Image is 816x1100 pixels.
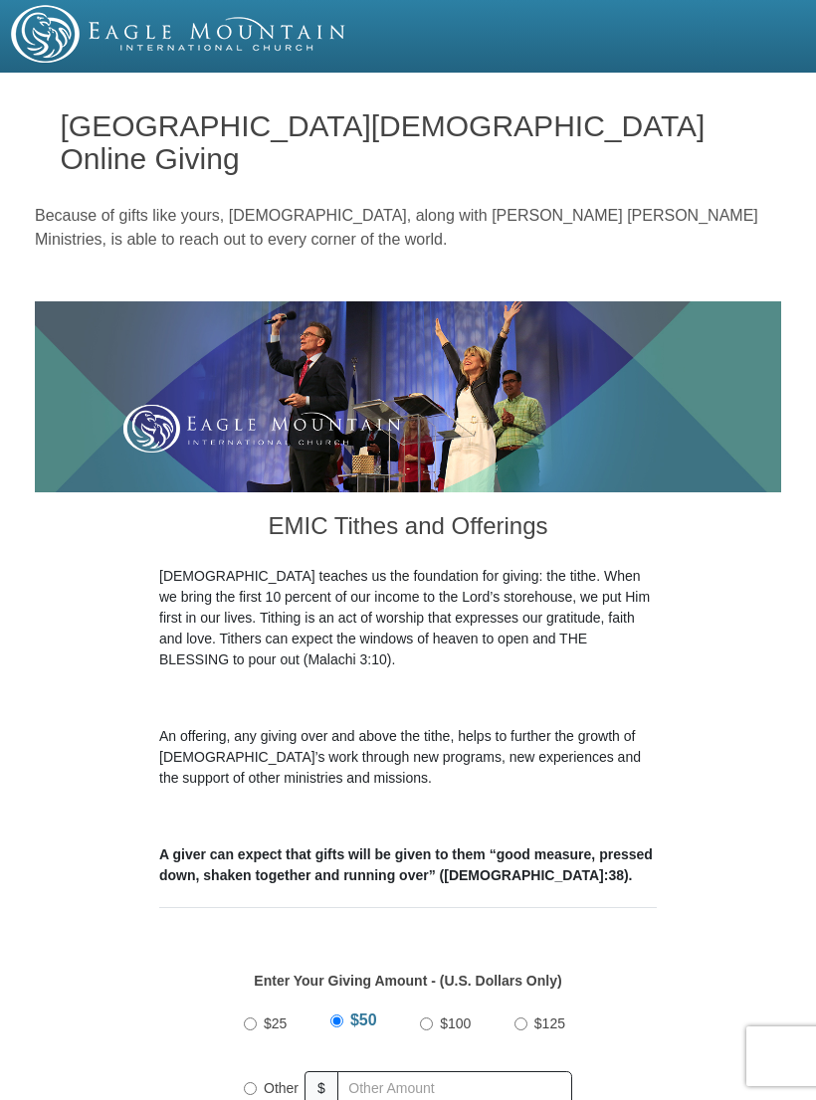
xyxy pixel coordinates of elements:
b: A giver can expect that gifts will be given to them “good measure, pressed down, shaken together ... [159,846,653,883]
span: $100 [440,1015,471,1031]
p: [DEMOGRAPHIC_DATA] teaches us the foundation for giving: the tithe. When we bring the first 10 pe... [159,566,657,670]
strong: Enter Your Giving Amount - (U.S. Dollars Only) [254,973,561,989]
h1: [GEOGRAPHIC_DATA][DEMOGRAPHIC_DATA] Online Giving [61,109,756,175]
h3: EMIC Tithes and Offerings [159,492,657,566]
span: $50 [350,1011,377,1028]
img: EMIC [11,5,347,63]
span: $25 [264,1015,287,1031]
p: Because of gifts like yours, [DEMOGRAPHIC_DATA], along with [PERSON_NAME] [PERSON_NAME] Ministrie... [35,204,781,252]
span: $125 [534,1015,565,1031]
span: Other [264,1080,299,1096]
p: An offering, any giving over and above the tithe, helps to further the growth of [DEMOGRAPHIC_DAT... [159,726,657,789]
